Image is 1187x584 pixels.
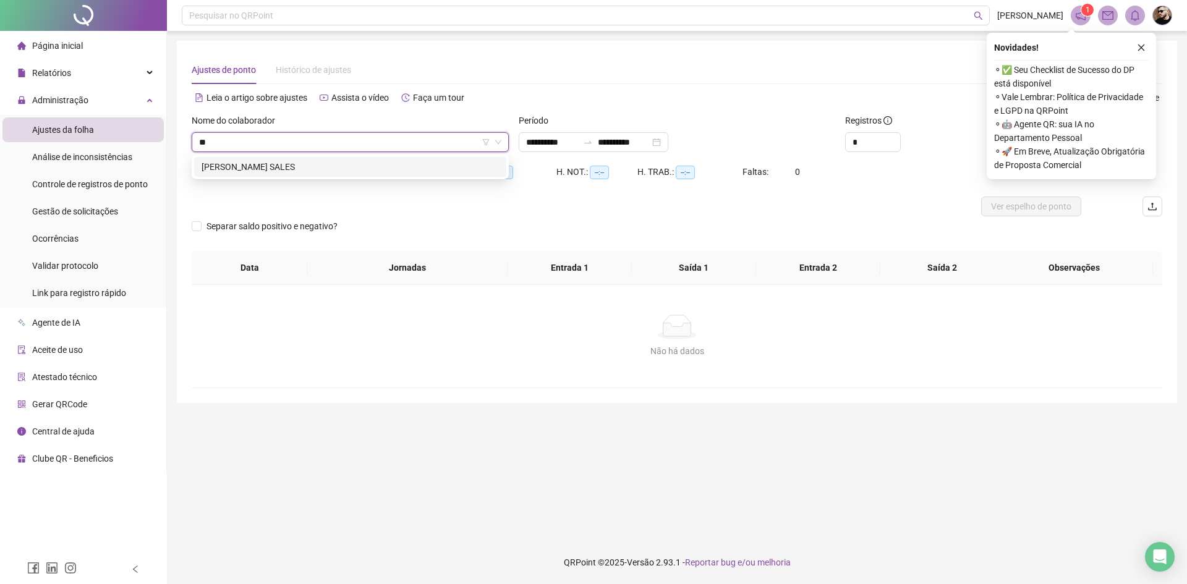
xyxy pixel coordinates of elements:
[206,93,307,103] span: Leia o artigo sobre ajustes
[880,251,1005,285] th: Saída 2
[994,41,1039,54] span: Novidades !
[192,65,256,75] span: Ajustes de ponto
[1005,261,1143,274] span: Observações
[1086,6,1090,14] span: 1
[632,251,756,285] th: Saída 1
[995,251,1153,285] th: Observações
[994,145,1149,172] span: ⚬ 🚀 Em Breve, Atualização Obrigatória de Proposta Comercial
[202,219,342,233] span: Separar saldo positivo e negativo?
[1147,201,1157,211] span: upload
[32,41,83,51] span: Página inicial
[17,400,26,408] span: qrcode
[64,562,77,574] span: instagram
[676,166,695,179] span: --:--
[32,426,95,436] span: Central de ajuda
[32,261,98,271] span: Validar protocolo
[1137,43,1146,52] span: close
[1153,6,1172,25] img: 76224
[27,562,40,574] span: facebook
[795,167,800,177] span: 0
[583,137,593,147] span: to
[883,116,892,125] span: info-circle
[519,114,556,127] label: Período
[997,9,1063,22] span: [PERSON_NAME]
[192,251,307,285] th: Data
[17,41,26,50] span: home
[17,69,26,77] span: file
[32,318,80,328] span: Agente de IA
[495,138,502,146] span: down
[482,138,490,146] span: filter
[994,117,1149,145] span: ⚬ 🤖 Agente QR: sua IA no Departamento Pessoal
[627,557,654,567] span: Versão
[981,197,1081,216] button: Ver espelho de ponto
[401,93,410,102] span: history
[974,11,983,20] span: search
[46,562,58,574] span: linkedin
[556,165,637,179] div: H. NOT.:
[32,372,97,382] span: Atestado técnico
[476,165,556,179] div: HE 3:
[1081,4,1094,16] sup: 1
[167,541,1187,584] footer: QRPoint © 2025 - 2.93.1 -
[1075,10,1086,21] span: notification
[32,179,148,189] span: Controle de registros de ponto
[202,160,499,174] div: [PERSON_NAME] SALES
[32,234,79,243] span: Ocorrências
[32,125,94,135] span: Ajustes da folha
[994,90,1149,117] span: ⚬ Vale Lembrar: Política de Privacidade e LGPD na QRPoint
[32,345,83,355] span: Aceite de uso
[32,454,113,463] span: Clube QR - Beneficios
[583,137,593,147] span: swap-right
[32,399,87,409] span: Gerar QRCode
[1130,10,1141,21] span: bell
[32,152,132,162] span: Análise de inconsistências
[17,454,26,463] span: gift
[590,166,609,179] span: --:--
[276,65,351,75] span: Histórico de ajustes
[1102,10,1113,21] span: mail
[1145,542,1175,572] div: Open Intercom Messenger
[192,114,283,127] label: Nome do colaborador
[195,93,203,102] span: file-text
[32,206,118,216] span: Gestão de solicitações
[32,68,71,78] span: Relatórios
[508,251,632,285] th: Entrada 1
[994,63,1149,90] span: ⚬ ✅ Seu Checklist de Sucesso do DP está disponível
[32,288,126,298] span: Link para registro rápido
[17,96,26,104] span: lock
[331,93,389,103] span: Assista o vídeo
[17,427,26,436] span: info-circle
[685,557,791,567] span: Reportar bug e/ou melhoria
[206,344,1147,358] div: Não há dados
[320,93,328,102] span: youtube
[32,95,88,105] span: Administração
[194,157,506,177] div: FLAVIO SARMENTO SALES
[756,251,880,285] th: Entrada 2
[307,251,508,285] th: Jornadas
[413,93,464,103] span: Faça um tour
[742,167,770,177] span: Faltas:
[17,345,26,354] span: audit
[17,373,26,381] span: solution
[637,165,742,179] div: H. TRAB.:
[131,565,140,573] span: left
[845,114,892,127] span: Registros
